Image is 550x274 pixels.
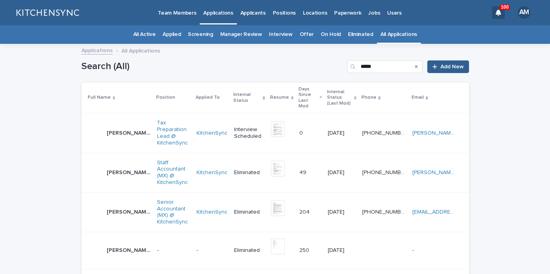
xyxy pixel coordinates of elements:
[81,153,469,192] tr: [PERSON_NAME] [PERSON_NAME][PERSON_NAME] [PERSON_NAME] Staff Accountant (MX) @ KitchenSync Kitche...
[501,4,508,10] p: 100
[234,209,265,216] p: Eliminated
[412,209,501,215] a: [EMAIL_ADDRESS][DOMAIN_NAME]
[361,93,376,102] p: Phone
[299,168,308,176] p: 49
[197,130,227,137] a: KitchenSync
[88,93,111,102] p: Full Name
[81,45,113,54] a: Applications
[196,93,220,102] p: Applied To
[362,209,409,215] a: [PHONE_NUMBER]
[321,25,341,44] a: On Hold
[299,246,311,254] p: 250
[16,5,79,21] img: lGNCzQTxQVKGkIr0XjOy
[427,60,469,73] a: Add New
[197,169,227,176] a: KitchenSync
[347,60,422,73] input: Search
[157,199,190,225] a: Senior Accountant (MX) @ KitchenSync
[81,113,469,153] tr: [PERSON_NAME][PERSON_NAME] Tax Preparation Lead @ KitchenSync KitchenSync Interview Scheduled00 [...
[269,25,292,44] a: Interview
[299,128,304,137] p: 0
[327,88,352,108] p: Internal Status (Last Mod)
[492,6,505,19] div: 100
[81,232,469,269] tr: [PERSON_NAME][PERSON_NAME] --Eliminated250250 [DATE] --
[107,168,152,176] p: Marco Antonio Parra Armenta
[233,90,261,105] p: Internal Status
[380,25,417,44] a: All Applications
[327,169,355,176] p: [DATE]
[81,192,469,232] tr: [PERSON_NAME] Del [PERSON_NAME][PERSON_NAME] Del [PERSON_NAME] Senior Accountant (MX) @ KitchenSy...
[362,170,409,175] a: [PHONE_NUMBER]
[188,25,213,44] a: Screening
[327,130,355,137] p: [DATE]
[234,126,265,140] p: Interview Scheduled
[234,247,265,254] p: Eliminated
[163,25,181,44] a: Applied
[197,209,227,216] a: KitchenSync
[411,93,423,102] p: Email
[362,130,409,136] a: [PHONE_NUMBER]
[197,247,228,254] p: -
[107,207,152,216] p: Francisca Del Carmen Campos Martinez
[270,93,289,102] p: Resume
[299,207,311,216] p: 204
[299,25,313,44] a: Offer
[156,93,175,102] p: Position
[107,128,152,137] p: Armen Alexanian Sarnaghi
[440,64,464,69] span: Add New
[327,247,355,254] p: [DATE]
[121,46,160,54] p: All Applications
[234,169,265,176] p: Eliminated
[81,61,344,72] h1: Search (All)
[327,209,355,216] p: [DATE]
[133,25,155,44] a: All Active
[157,160,190,186] a: Staff Accountant (MX) @ KitchenSync
[157,247,190,254] p: -
[412,246,415,254] p: -
[348,25,373,44] a: Eliminated
[157,120,190,146] a: Tax Preparation Lead @ KitchenSync
[299,85,318,111] p: Days Since Last Mod
[518,6,530,19] div: AM
[107,246,152,254] p: Luis Armenta
[220,25,262,44] a: Manager Review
